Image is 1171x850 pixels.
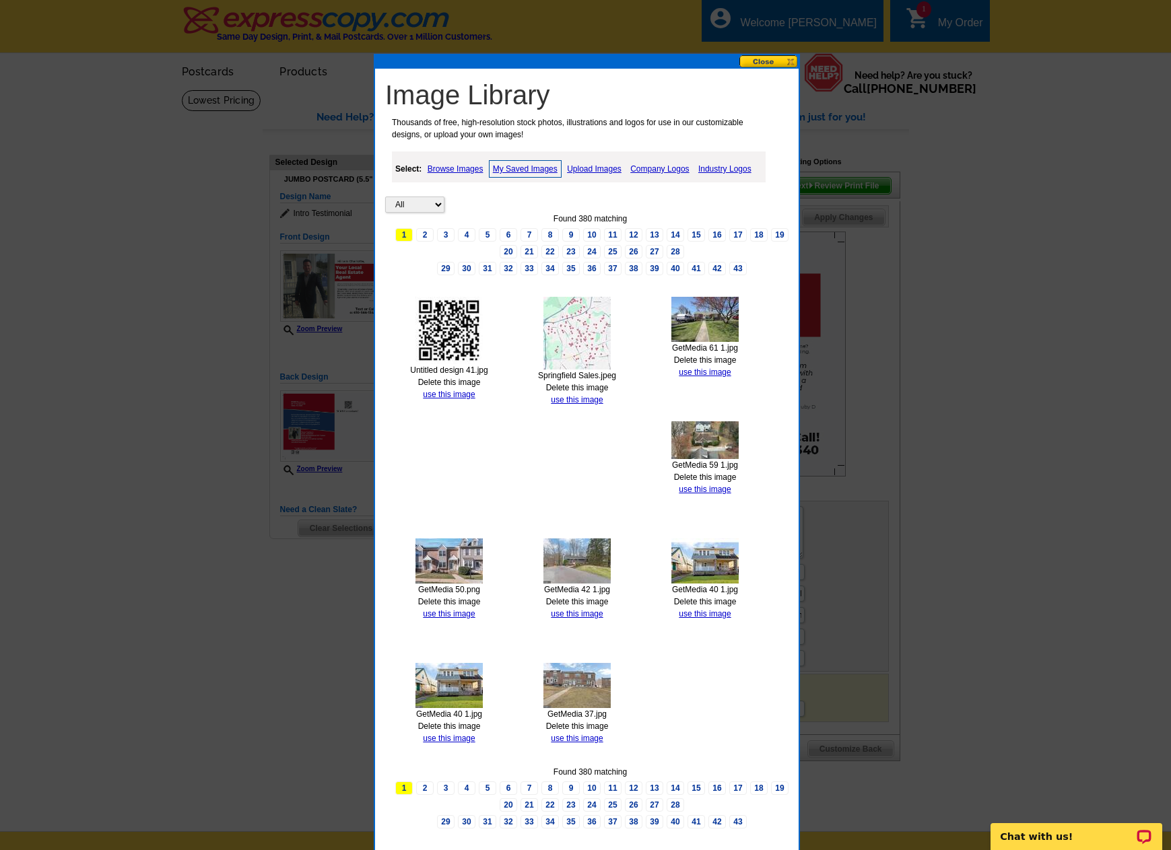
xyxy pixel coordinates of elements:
img: thumb-67f92020acce0.jpg [671,538,739,583]
a: 27 [646,798,663,812]
a: 30 [458,262,475,275]
a: 39 [646,262,663,275]
a: 16 [708,781,726,795]
a: 18 [750,781,768,795]
a: 33 [521,815,538,828]
a: 37 [604,815,622,828]
a: 40 [667,815,684,828]
a: 34 [541,815,559,828]
a: 16 [708,228,726,242]
a: 5 [479,228,496,242]
span: 1 [395,228,413,242]
a: 32 [500,262,517,275]
a: use this image [679,367,731,377]
a: 41 [688,815,705,828]
a: use this image [679,485,731,494]
a: 28 [667,798,684,812]
a: 3 [437,781,455,795]
a: 31 [479,815,496,828]
a: 34 [541,262,559,275]
a: 38 [625,815,642,828]
a: 22 [541,798,559,812]
img: thumb-68ab61191e64d.jpg [415,297,483,364]
div: GetMedia 59 1.jpg [663,459,747,471]
a: 2 [416,228,434,242]
a: 38 [625,262,642,275]
a: 7 [521,228,538,242]
a: 12 [625,781,642,795]
img: thumb-68488bd7e13b8.jpg [671,421,739,459]
a: 2 [416,781,434,795]
a: use this image [551,609,603,618]
a: 39 [646,815,663,828]
a: Delete this image [418,378,481,387]
a: 26 [625,245,642,258]
div: GetMedia 61 1.jpg [663,342,747,354]
a: 31 [479,262,496,275]
a: 3 [437,228,455,242]
a: 32 [500,815,517,828]
a: 25 [604,798,622,812]
div: GetMedia 42 1.jpg [535,583,620,596]
iframe: LiveChat chat widget [982,808,1171,850]
a: 8 [541,228,559,242]
a: use this image [423,734,475,743]
a: 11 [604,228,622,242]
a: 21 [521,798,538,812]
h1: Image Library [385,79,795,111]
a: 42 [708,262,726,275]
a: 17 [729,228,747,242]
a: 24 [583,798,601,812]
img: thumb-68ab5efe31746.jpg [543,297,611,369]
a: 29 [437,262,455,275]
a: Browse Images [424,161,487,177]
div: Found 380 matching [385,766,795,778]
strong: Select: [395,164,422,174]
a: 23 [562,798,580,812]
a: 25 [604,245,622,258]
a: 14 [667,228,684,242]
a: Delete this image [418,597,481,606]
a: use this image [679,609,731,618]
a: Upload Images [564,161,625,177]
a: 36 [583,815,601,828]
a: 18 [750,228,768,242]
a: use this image [423,390,475,399]
a: Delete this image [546,383,609,392]
div: GetMedia 50.png [407,583,492,596]
div: GetMedia 37.jpg [535,708,620,720]
a: use this image [423,609,475,618]
a: 17 [729,781,747,795]
a: 30 [458,815,475,828]
a: 5 [479,781,496,795]
a: 14 [667,781,684,795]
a: 36 [583,262,601,275]
a: 8 [541,781,559,795]
div: GetMedia 40 1.jpg [407,708,492,720]
p: Thousands of free, high-resolution stock photos, illustrations and logos for use in our customiza... [385,116,770,141]
a: 13 [646,781,663,795]
img: thumb-682213dedac56.jpg [415,538,483,583]
a: 19 [771,781,789,795]
div: Found 380 matching [385,213,795,225]
a: Delete this image [674,355,737,365]
a: 23 [562,245,580,258]
a: 28 [667,245,684,258]
a: 15 [688,781,705,795]
a: 19 [771,228,789,242]
a: 43 [729,815,747,828]
a: 6 [500,781,517,795]
a: 20 [500,798,517,812]
a: Delete this image [546,721,609,731]
a: use this image [551,395,603,404]
a: 35 [562,262,580,275]
img: thumb-67f91fb5ccc8c.jpg [415,663,483,708]
a: Delete this image [674,472,737,482]
a: 13 [646,228,663,242]
a: 4 [458,781,475,795]
a: 26 [625,798,642,812]
div: Untitled design 41.jpg [407,364,492,376]
a: 12 [625,228,642,242]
